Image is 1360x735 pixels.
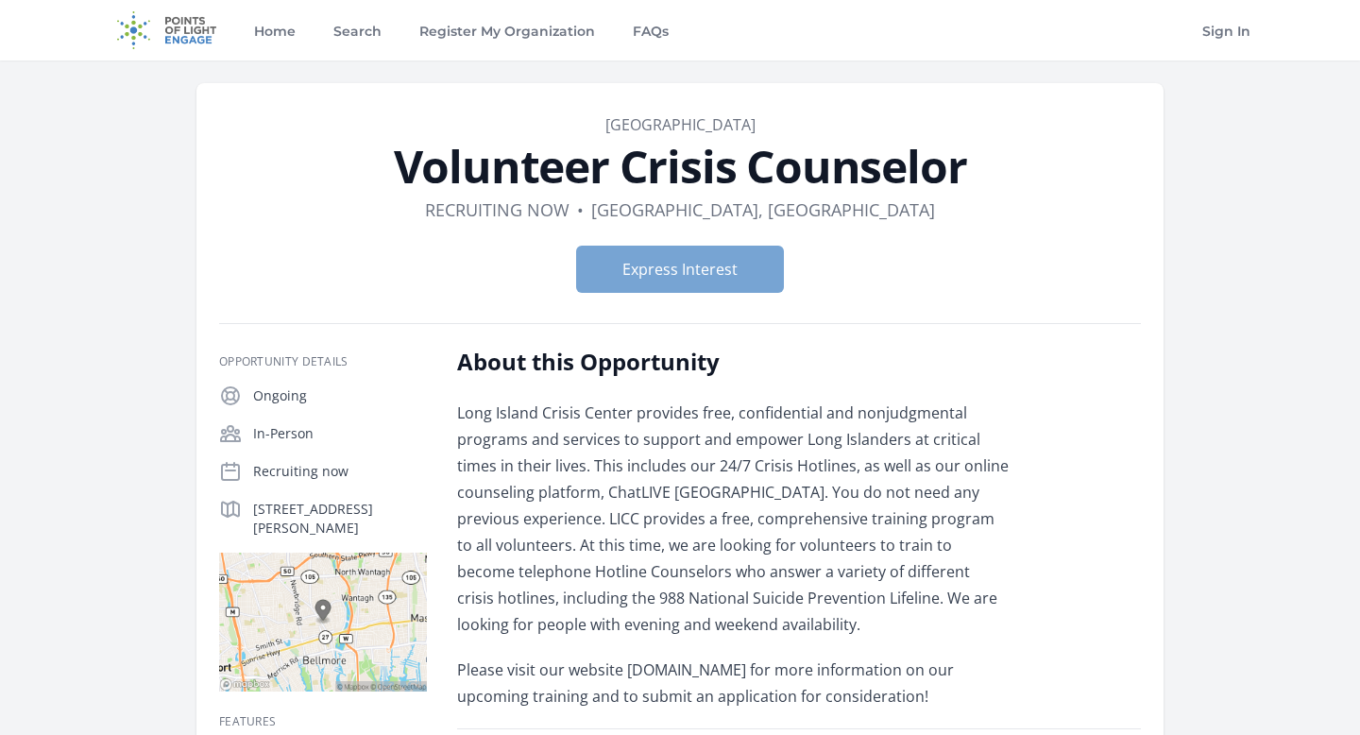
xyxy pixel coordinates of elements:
[219,553,427,692] img: Map
[605,114,756,135] a: [GEOGRAPHIC_DATA]
[253,500,427,538] p: [STREET_ADDRESS][PERSON_NAME]
[576,246,784,293] button: Express Interest
[219,714,427,729] h3: Features
[253,462,427,481] p: Recruiting now
[457,347,1010,377] h2: About this Opportunity
[577,197,584,223] div: •
[457,657,1010,709] p: Please visit our website [DOMAIN_NAME] for more information on our upcoming training and to submi...
[457,400,1010,638] p: Long Island Crisis Center provides free, confidential and nonjudgmental programs and services to ...
[219,144,1141,189] h1: Volunteer Crisis Counselor
[219,354,427,369] h3: Opportunity Details
[591,197,935,223] dd: [GEOGRAPHIC_DATA], [GEOGRAPHIC_DATA]
[253,424,427,443] p: In-Person
[253,386,427,405] p: Ongoing
[425,197,569,223] dd: Recruiting now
